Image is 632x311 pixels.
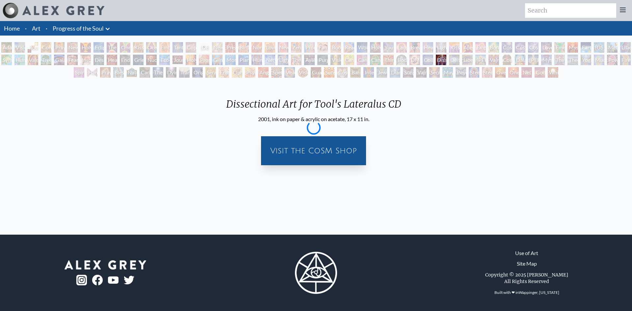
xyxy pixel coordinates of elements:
div: Metamorphosis [607,42,618,53]
div: Cannabis Mudra [344,55,354,65]
div: Grieving [133,55,144,65]
div: Transfiguration [179,67,190,78]
img: ig-logo.png [76,275,87,285]
div: 2001, ink on paper & acrylic on acetate, 17 x 11 in. [221,115,407,123]
div: All Rights Reserved [504,278,549,285]
div: Reading [344,42,354,53]
div: Vision Crystal Tondo [298,67,308,78]
div: Lightworker [278,55,288,65]
div: The Seer [554,55,565,65]
div: Psychomicrograph of a Fractal Paisley Cherub Feather Tip [245,67,255,78]
div: Spirit Animates the Flesh [74,67,84,78]
div: Dalai Lama [515,55,525,65]
div: Healing [423,42,433,53]
div: Purging [317,55,328,65]
div: Love Circuit [265,42,275,53]
div: Bardo Being [350,67,361,78]
div: Firewalking [620,55,631,65]
div: Cosmic Lovers [528,42,539,53]
div: Vajra Being [416,67,427,78]
a: Wappinger, [US_STATE] [519,290,559,295]
div: Contemplation [41,42,51,53]
div: Planetary Prayers [238,55,249,65]
div: Diamond Being [390,67,400,78]
div: New Family [278,42,288,53]
div: Third Eye Tears of Joy [383,55,394,65]
div: Boo-boo [330,42,341,53]
div: Human Geometry [251,55,262,65]
div: Love is a Cosmic Force [541,42,552,53]
div: Cosmic [DEMOGRAPHIC_DATA] [502,55,512,65]
div: Angel Skin [258,67,269,78]
div: Body, Mind, Spirit [28,42,38,53]
input: Search [525,3,616,18]
div: Ayahuasca Visitation [304,55,315,65]
div: Kiss of the [MEDICAL_DATA] [449,42,460,53]
div: Eclipse [93,42,104,53]
div: Deities & Demons Drinking from the Milky Pool [449,55,460,65]
img: youtube-logo.png [108,276,118,284]
div: DMT - The Spirit Molecule [409,55,420,65]
div: Interbeing [363,67,374,78]
div: Gaia [54,55,65,65]
div: Godself [535,67,545,78]
div: Young & Old [383,42,394,53]
img: fb-logo.png [92,275,103,285]
div: Tantra [172,42,183,53]
div: Guardian of Infinite Vision [311,67,321,78]
div: Humming Bird [14,55,25,65]
div: Vision Tree [330,55,341,65]
div: Ocean of Love Bliss [146,42,157,53]
div: Family [317,42,328,53]
a: Art [32,24,40,33]
div: Praying Hands [100,67,111,78]
div: Embracing [159,42,170,53]
div: Hands that See [87,67,97,78]
div: Birth [238,42,249,53]
div: Peyote Being [456,67,466,78]
div: Visionary Origin of Language [14,42,25,53]
div: Breathing [409,42,420,53]
div: White Light [548,67,558,78]
div: Vajra Guru [488,55,499,65]
div: Nursing [251,42,262,53]
div: Laughing Man [396,42,407,53]
div: Cosmic Creativity [502,42,512,53]
div: Endarkenment [120,55,130,65]
div: Nature of Mind [126,67,137,78]
div: Despair [93,55,104,65]
div: Symbiosis: Gall Wasp & Oak Tree [1,55,12,65]
div: Yogi & the Möbius Sphere [581,55,591,65]
a: Home [4,25,20,32]
a: Site Map [517,260,537,268]
div: The Shulgins and their Alchemical Angels [291,55,302,65]
div: Body/Mind as a Vibratory Field of Energy [396,55,407,65]
a: Use of Art [515,249,538,257]
div: Sunyata [324,67,334,78]
div: Pregnancy [225,42,236,53]
div: The Kiss [107,42,117,53]
div: Copulating [186,42,196,53]
div: Networks [265,55,275,65]
div: [DEMOGRAPHIC_DATA] Embryo [199,42,209,53]
a: Visit the CoSM Shop [265,140,362,161]
div: Liberation Through Seeing [462,55,473,65]
div: Original Face [192,67,203,78]
div: Glimpsing the Empyrean [212,55,223,65]
div: One Taste [120,42,130,53]
div: [PERSON_NAME] [528,55,539,65]
div: New Man New Woman [67,42,78,53]
div: Empowerment [475,42,486,53]
div: Bond [488,42,499,53]
div: Steeplehead 2 [482,67,492,78]
div: Spectral Lotus [271,67,282,78]
div: Newborn [212,42,223,53]
img: twitter-logo.png [124,276,134,284]
div: Mayan Being [442,67,453,78]
div: Cannabis Sutra [357,55,367,65]
div: Cannabacchus [370,55,381,65]
div: Dissectional Art for Tool's Lateralus CD [436,55,446,65]
div: Kissing [133,42,144,53]
div: Monochord [225,55,236,65]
